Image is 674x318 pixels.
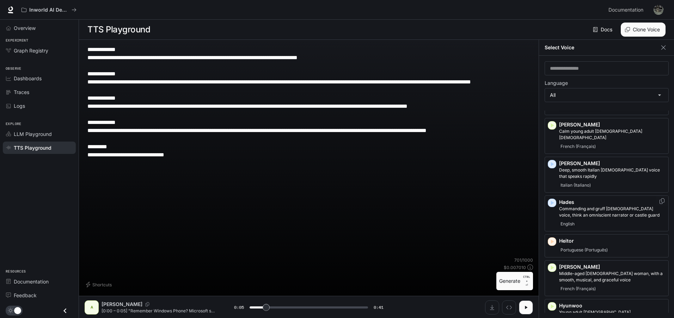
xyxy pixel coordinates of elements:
[3,100,76,112] a: Logs
[592,23,615,37] a: Docs
[559,270,666,283] p: Middle-aged French woman, with a smooth, musical, and graceful voice
[102,301,142,308] p: [PERSON_NAME]
[559,160,666,167] p: [PERSON_NAME]
[14,278,49,285] span: Documentation
[87,23,150,37] h1: TTS Playground
[3,275,76,288] a: Documentation
[496,272,533,290] button: GenerateCTRL +⏎
[559,181,592,189] span: Italian (Italiano)
[559,237,666,244] p: Heitor
[545,88,668,102] div: All
[502,300,516,314] button: Inspect
[654,5,663,15] img: User avatar
[559,199,666,206] p: Hades
[514,257,533,263] p: 701 / 1000
[18,3,80,17] button: All workspaces
[57,304,73,318] button: Close drawer
[85,279,115,290] button: Shortcuts
[621,23,666,37] button: Clone Voice
[3,72,76,85] a: Dashboards
[545,81,568,86] p: Language
[29,7,69,13] p: Inworld AI Demos
[504,264,526,270] p: $ 0.007010
[14,88,29,96] span: Traces
[559,220,576,228] span: English
[3,128,76,140] a: LLM Playground
[86,302,97,313] div: A
[3,22,76,34] a: Overview
[559,128,666,141] p: Calm young adult French male
[559,167,666,180] p: Deep, smooth Italian male voice that speaks rapidly
[14,24,36,32] span: Overview
[658,198,666,204] button: Copy Voice ID
[14,75,42,82] span: Dashboards
[3,86,76,98] a: Traces
[234,304,244,311] span: 0:05
[559,246,609,254] span: Portuguese (Português)
[559,285,597,293] span: French (Français)
[142,302,152,306] button: Copy Voice ID
[523,275,530,287] p: ⏎
[606,3,649,17] a: Documentation
[102,308,217,314] p: [0:00 – 0:05] "Remember Windows Phone? Microsoft said it would change smartphones forever… and th...
[559,142,597,151] span: French (Français)
[559,302,666,309] p: Hyunwoo
[14,292,37,299] span: Feedback
[559,206,666,218] p: Commanding and gruff male voice, think an omniscient narrator or castle guard
[651,3,666,17] button: User avatar
[14,144,51,151] span: TTS Playground
[559,263,666,270] p: [PERSON_NAME]
[3,44,76,57] a: Graph Registry
[559,121,666,128] p: [PERSON_NAME]
[608,6,643,14] span: Documentation
[14,130,52,138] span: LLM Playground
[3,142,76,154] a: TTS Playground
[14,102,25,110] span: Logs
[374,304,384,311] span: 0:41
[14,306,21,314] span: Dark mode toggle
[3,289,76,301] a: Feedback
[523,275,530,283] p: CTRL +
[485,300,499,314] button: Download audio
[14,47,48,54] span: Graph Registry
